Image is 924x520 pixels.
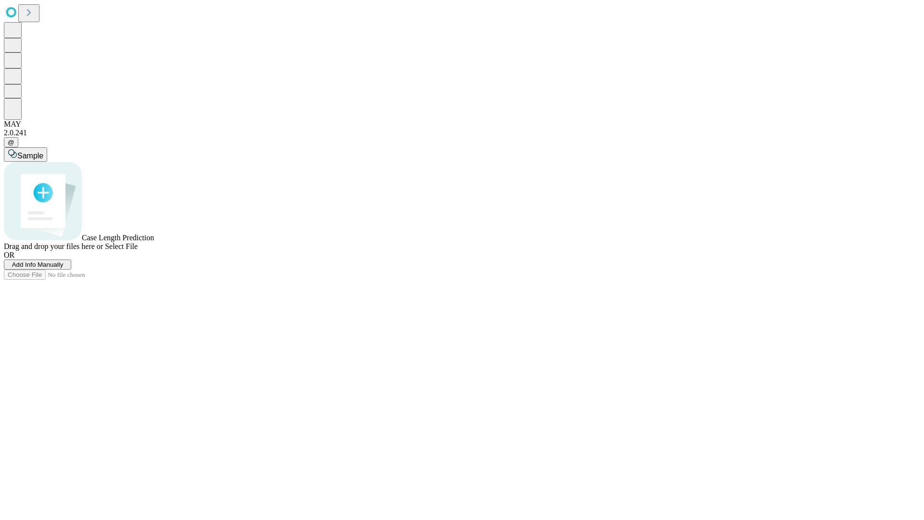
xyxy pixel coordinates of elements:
span: @ [8,139,14,146]
button: Sample [4,147,47,162]
span: Select File [105,242,138,250]
button: @ [4,137,18,147]
div: MAY [4,120,920,129]
span: Add Info Manually [12,261,64,268]
div: 2.0.241 [4,129,920,137]
span: Case Length Prediction [82,234,154,242]
span: Drag and drop your files here or [4,242,103,250]
button: Add Info Manually [4,260,71,270]
span: OR [4,251,14,259]
span: Sample [17,152,43,160]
